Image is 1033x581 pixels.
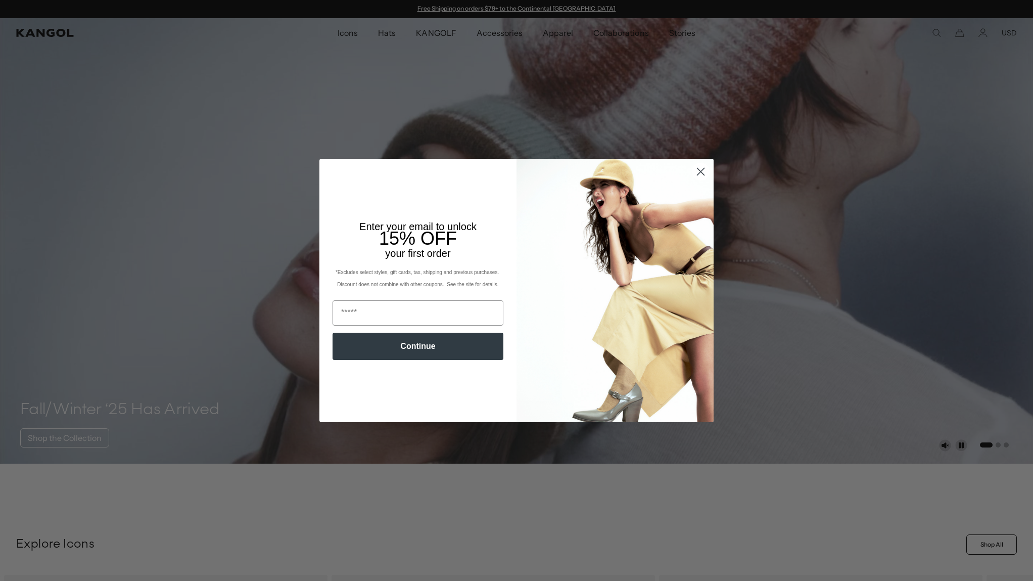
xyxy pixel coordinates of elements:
[516,159,714,422] img: 93be19ad-e773-4382-80b9-c9d740c9197f.jpeg
[333,333,503,360] button: Continue
[359,221,477,232] span: Enter your email to unlock
[385,248,450,259] span: your first order
[333,300,503,326] input: Email
[336,270,500,287] span: *Excludes select styles, gift cards, tax, shipping and previous purchases. Discount does not comb...
[379,228,457,249] span: 15% OFF
[692,163,710,181] button: Close dialog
